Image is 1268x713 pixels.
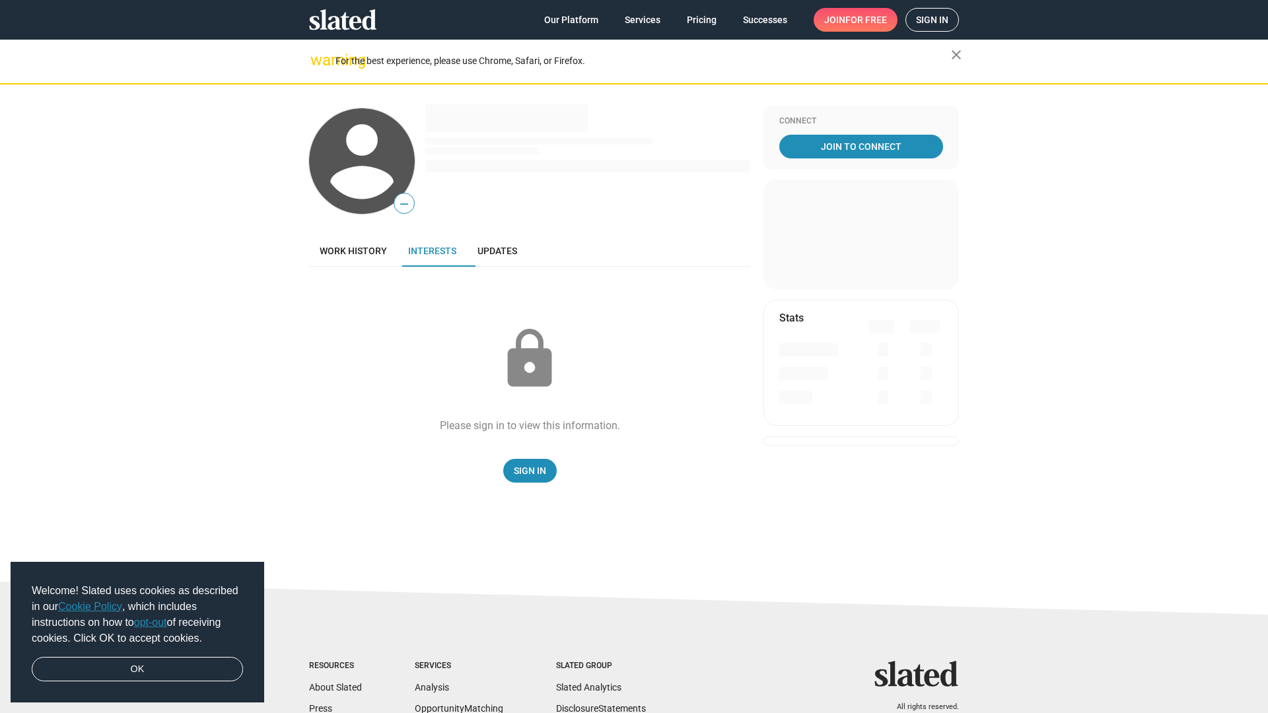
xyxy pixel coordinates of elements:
span: Join To Connect [782,135,940,158]
span: Work history [320,246,387,256]
div: Connect [779,116,943,127]
span: Sign In [514,459,546,483]
a: About Slated [309,682,362,693]
mat-icon: close [948,47,964,63]
a: Work history [309,235,398,267]
span: Pricing [687,8,717,32]
span: for free [845,8,887,32]
span: Interests [408,246,456,256]
a: Sign In [503,459,557,483]
a: Joinfor free [814,8,898,32]
a: Join To Connect [779,135,943,158]
a: Our Platform [534,8,609,32]
a: Updates [467,235,528,267]
span: Join [824,8,887,32]
span: Sign in [916,9,948,31]
span: Updates [477,246,517,256]
span: Welcome! Slated uses cookies as described in our , which includes instructions on how to of recei... [32,583,243,646]
a: dismiss cookie message [32,657,243,682]
mat-icon: lock [497,326,563,392]
div: Slated Group [556,661,646,671]
a: Analysis [415,682,449,693]
a: Pricing [676,8,727,32]
mat-icon: warning [310,52,326,68]
a: Slated Analytics [556,682,621,693]
div: cookieconsent [11,562,264,703]
a: Successes [732,8,798,32]
div: Please sign in to view this information. [440,419,620,432]
span: — [394,195,414,213]
a: Cookie Policy [58,601,122,612]
a: Sign in [905,8,959,32]
span: Our Platform [544,8,598,32]
div: Services [415,661,503,671]
a: Services [614,8,671,32]
span: Successes [743,8,787,32]
a: Interests [398,235,467,267]
a: opt-out [134,617,167,628]
div: Resources [309,661,362,671]
div: For the best experience, please use Chrome, Safari, or Firefox. [335,52,951,70]
mat-card-title: Stats [779,311,804,325]
span: Services [625,8,660,32]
